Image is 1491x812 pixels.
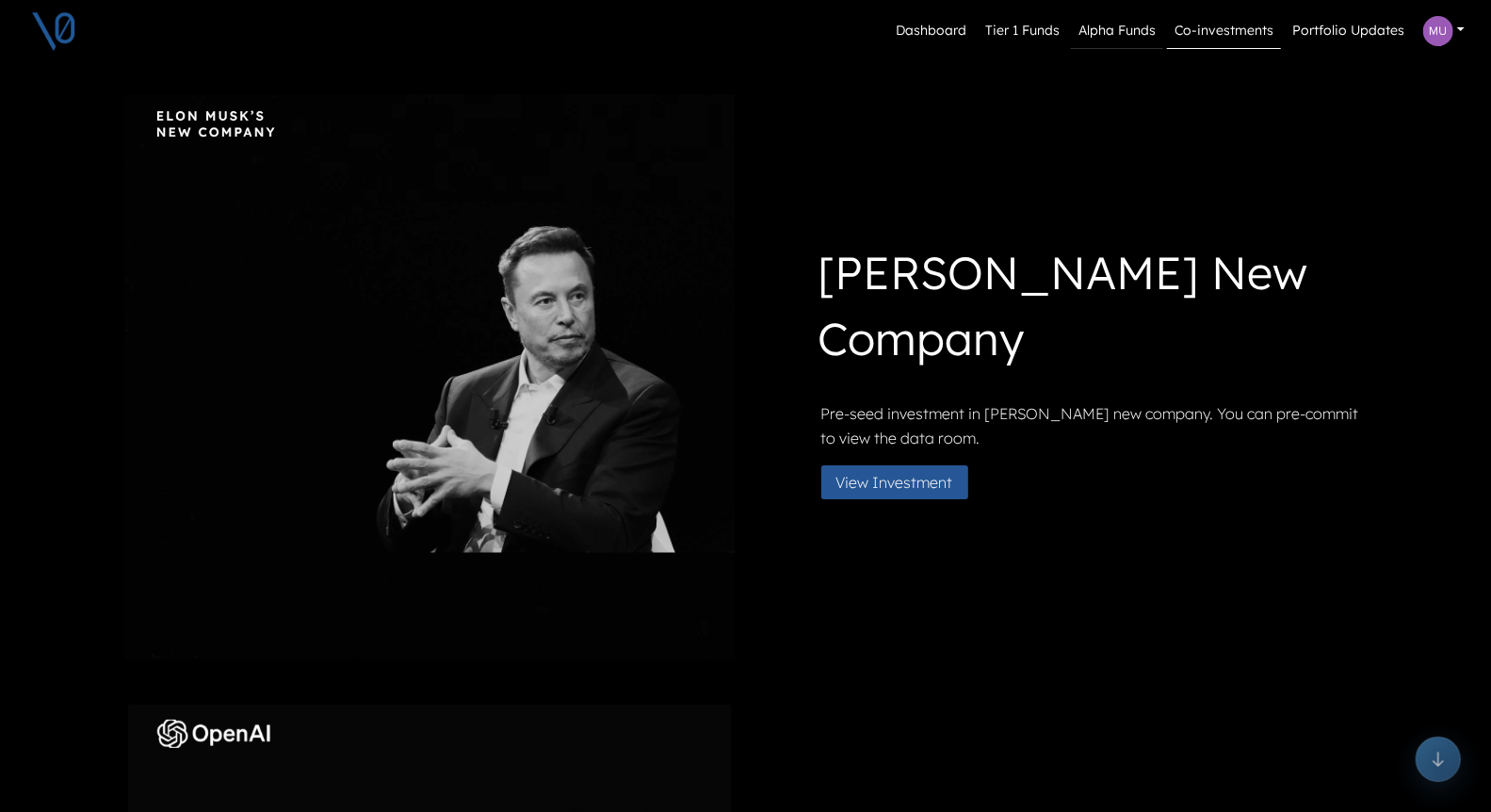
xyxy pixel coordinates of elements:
img: V0 logo [30,8,77,55]
img: elon-musks-new-company_black_2.png [124,94,735,659]
a: Portfolio Updates [1285,13,1412,49]
img: Profile [1423,16,1453,46]
button: View Investment [821,465,968,499]
img: Fund Logo [143,720,284,748]
a: View Investment [821,471,983,490]
p: Pre-seed investment in [PERSON_NAME] new company. You can pre-commit to view the data room. [821,401,1364,450]
h1: [PERSON_NAME] New Company [818,239,1364,379]
img: Fund Logo [143,109,284,138]
a: Tier 1 Funds [978,13,1067,49]
a: Dashboard [888,13,974,49]
a: Co-investments [1167,13,1281,49]
a: Alpha Funds [1071,13,1163,49]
